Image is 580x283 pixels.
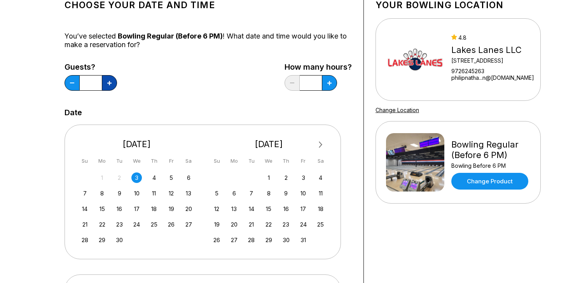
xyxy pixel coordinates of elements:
[166,172,176,183] div: Choose Friday, September 5th, 2025
[229,235,239,245] div: Choose Monday, October 27th, 2025
[183,204,194,214] div: Choose Saturday, September 20th, 2025
[80,188,90,199] div: Choose Sunday, September 7th, 2025
[451,173,528,190] a: Change Product
[183,172,194,183] div: Choose Saturday, September 6th, 2025
[315,204,326,214] div: Choose Saturday, October 18th, 2025
[166,188,176,199] div: Choose Friday, September 12th, 2025
[77,139,197,149] div: [DATE]
[451,45,534,55] div: Lakes Lanes LLC
[281,172,291,183] div: Choose Thursday, October 2nd, 2025
[264,235,274,245] div: Choose Wednesday, October 29th, 2025
[246,235,257,245] div: Choose Tuesday, October 28th, 2025
[211,172,327,245] div: month 2025-10
[229,204,239,214] div: Choose Monday, October 13th, 2025
[149,172,159,183] div: Choose Thursday, September 4th, 2025
[298,235,309,245] div: Choose Friday, October 31st, 2025
[451,68,534,74] div: 9726245263
[97,235,107,245] div: Choose Monday, September 29th, 2025
[298,156,309,166] div: Fr
[298,172,309,183] div: Choose Friday, October 3rd, 2025
[264,188,274,199] div: Choose Wednesday, October 8th, 2025
[149,188,159,199] div: Choose Thursday, September 11th, 2025
[229,188,239,199] div: Choose Monday, October 6th, 2025
[149,156,159,166] div: Th
[281,188,291,199] div: Choose Thursday, October 9th, 2025
[131,219,142,230] div: Choose Wednesday, September 24th, 2025
[211,204,222,214] div: Choose Sunday, October 12th, 2025
[229,156,239,166] div: Mo
[80,219,90,230] div: Choose Sunday, September 21st, 2025
[315,172,326,183] div: Choose Saturday, October 4th, 2025
[114,172,125,183] div: Not available Tuesday, September 2nd, 2025
[281,235,291,245] div: Choose Thursday, October 30th, 2025
[183,156,194,166] div: Sa
[264,156,274,166] div: We
[114,204,125,214] div: Choose Tuesday, September 16th, 2025
[246,204,257,214] div: Choose Tuesday, October 14th, 2025
[183,219,194,230] div: Choose Saturday, September 27th, 2025
[80,156,90,166] div: Su
[149,219,159,230] div: Choose Thursday, September 25th, 2025
[246,188,257,199] div: Choose Tuesday, October 7th, 2025
[298,188,309,199] div: Choose Friday, October 10th, 2025
[114,235,125,245] div: Choose Tuesday, September 30th, 2025
[97,204,107,214] div: Choose Monday, September 15th, 2025
[79,172,195,245] div: month 2025-09
[451,34,534,41] div: 4.8
[166,219,176,230] div: Choose Friday, September 26th, 2025
[229,219,239,230] div: Choose Monday, October 20th, 2025
[166,204,176,214] div: Choose Friday, September 19th, 2025
[131,188,142,199] div: Choose Wednesday, September 10th, 2025
[285,63,352,71] label: How many hours?
[166,156,176,166] div: Fr
[298,219,309,230] div: Choose Friday, October 24th, 2025
[211,188,222,199] div: Choose Sunday, October 5th, 2025
[183,188,194,199] div: Choose Saturday, September 13th, 2025
[65,32,352,49] div: You’ve selected ! What date and time would you like to make a reservation for?
[131,172,142,183] div: Choose Wednesday, September 3rd, 2025
[97,188,107,199] div: Choose Monday, September 8th, 2025
[451,162,530,169] div: Bowling Before 6 PM
[131,156,142,166] div: We
[114,188,125,199] div: Choose Tuesday, September 9th, 2025
[97,172,107,183] div: Not available Monday, September 1st, 2025
[246,156,257,166] div: Tu
[386,133,444,192] img: Bowling Regular (Before 6 PM)
[376,107,419,113] a: Change Location
[80,204,90,214] div: Choose Sunday, September 14th, 2025
[451,74,534,81] a: philipnatha...n@[DOMAIN_NAME]
[451,57,534,64] div: [STREET_ADDRESS]
[281,204,291,214] div: Choose Thursday, October 16th, 2025
[118,32,223,40] span: Bowling Regular (Before 6 PM)
[114,219,125,230] div: Choose Tuesday, September 23rd, 2025
[315,188,326,199] div: Choose Saturday, October 11th, 2025
[131,204,142,214] div: Choose Wednesday, September 17th, 2025
[281,219,291,230] div: Choose Thursday, October 23rd, 2025
[97,156,107,166] div: Mo
[211,219,222,230] div: Choose Sunday, October 19th, 2025
[451,139,530,160] div: Bowling Regular (Before 6 PM)
[65,63,117,71] label: Guests?
[298,204,309,214] div: Choose Friday, October 17th, 2025
[264,172,274,183] div: Choose Wednesday, October 1st, 2025
[264,204,274,214] div: Choose Wednesday, October 15th, 2025
[97,219,107,230] div: Choose Monday, September 22nd, 2025
[211,156,222,166] div: Su
[209,139,329,149] div: [DATE]
[114,156,125,166] div: Tu
[65,108,82,117] label: Date
[315,156,326,166] div: Sa
[246,219,257,230] div: Choose Tuesday, October 21st, 2025
[315,219,326,230] div: Choose Saturday, October 25th, 2025
[386,30,444,89] img: Lakes Lanes LLC
[149,204,159,214] div: Choose Thursday, September 18th, 2025
[281,156,291,166] div: Th
[314,139,327,151] button: Next Month
[211,235,222,245] div: Choose Sunday, October 26th, 2025
[264,219,274,230] div: Choose Wednesday, October 22nd, 2025
[80,235,90,245] div: Choose Sunday, September 28th, 2025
